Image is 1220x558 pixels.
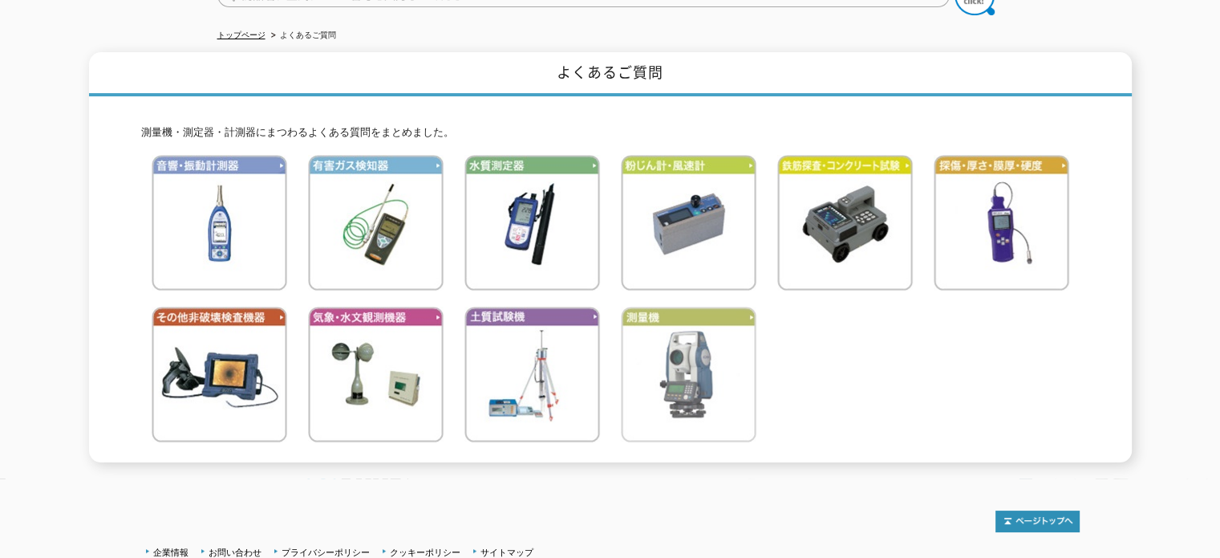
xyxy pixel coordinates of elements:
img: 音響・振動計測器 [152,155,287,291]
img: 土質試験機 [464,307,600,442]
h1: よくあるご質問 [89,52,1132,96]
img: 鉄筋検査・コンクリート試験 [777,155,913,291]
img: 探傷・厚さ・膜厚・硬度 [934,155,1069,291]
img: 気象・水文観測機器 [308,307,444,442]
p: 測量機・測定器・計測器にまつわるよくある質問をまとめました。 [141,124,1080,141]
a: クッキーポリシー [390,548,460,557]
img: トップページへ [995,511,1080,532]
img: 測量機 [621,307,756,442]
a: トップページ [217,31,265,39]
a: プライバシーポリシー [282,548,370,557]
img: その他非破壊検査機器 [152,307,287,442]
a: 企業情報 [153,548,188,557]
img: 粉じん計・風速計 [621,155,756,291]
a: サイトマップ [480,548,533,557]
img: 有害ガス検知器 [308,155,444,291]
a: お問い合わせ [209,548,261,557]
li: よくあるご質問 [268,27,336,44]
img: 水質測定器 [464,155,600,291]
